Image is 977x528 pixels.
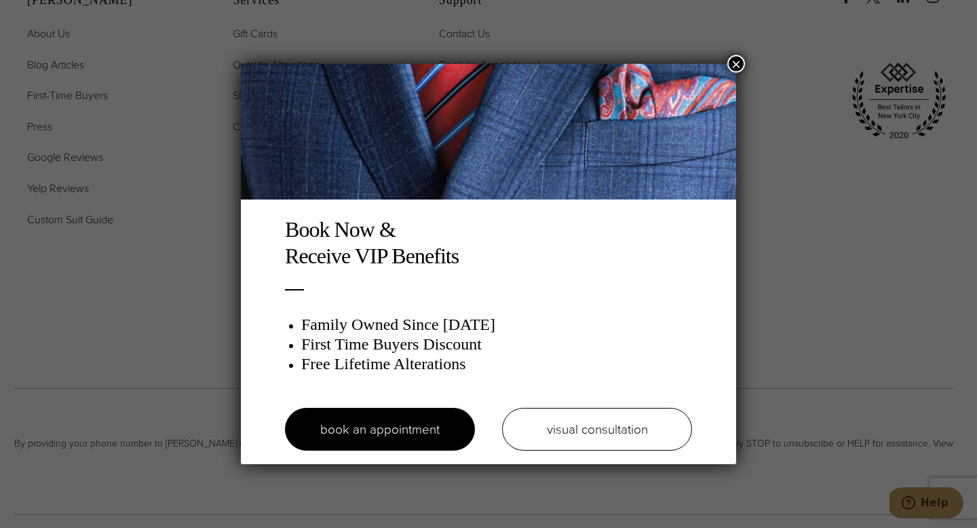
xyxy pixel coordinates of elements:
a: book an appointment [285,408,475,451]
h3: First Time Buyers Discount [301,335,692,354]
h3: Free Lifetime Alterations [301,354,692,374]
a: visual consultation [502,408,692,451]
span: Help [31,10,59,22]
h3: Family Owned Since [DATE] [301,315,692,335]
button: Close [727,55,745,73]
h2: Book Now & Receive VIP Benefits [285,216,692,269]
